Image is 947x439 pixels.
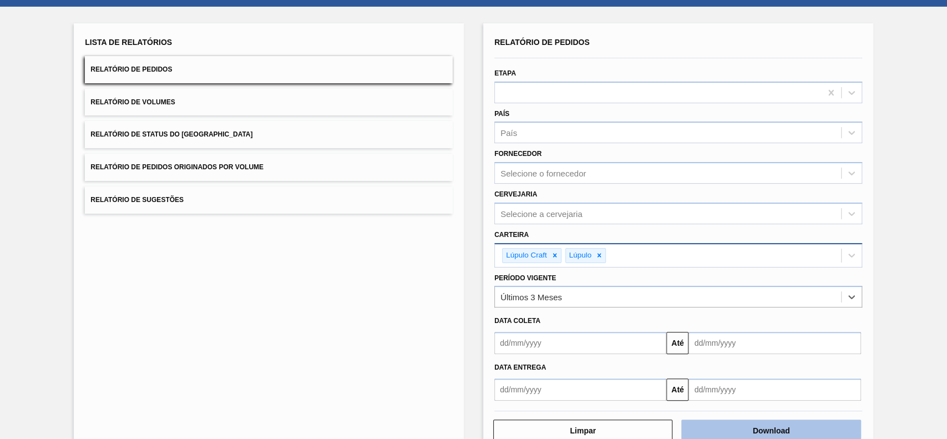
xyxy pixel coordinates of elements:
span: Relatório de Pedidos [90,65,172,73]
button: Relatório de Volumes [85,89,453,116]
span: Relatório de Status do [GEOGRAPHIC_DATA] [90,130,252,138]
span: Relatório de Pedidos [494,38,590,47]
span: Data coleta [494,317,540,325]
div: Lúpulo Craft [503,249,549,263]
span: Relatório de Pedidos Originados por Volume [90,163,264,171]
input: dd/mm/yyyy [494,332,666,354]
div: País [500,128,517,138]
label: Período Vigente [494,274,556,282]
span: Data entrega [494,364,546,371]
label: Etapa [494,69,516,77]
input: dd/mm/yyyy [688,379,860,401]
div: Últimos 3 Meses [500,292,562,302]
button: Relatório de Pedidos Originados por Volume [85,154,453,181]
div: Lúpulo [566,249,594,263]
div: Selecione o fornecedor [500,169,586,178]
input: dd/mm/yyyy [688,332,860,354]
button: Até [666,332,688,354]
button: Relatório de Pedidos [85,56,453,83]
span: Relatório de Volumes [90,98,175,106]
button: Relatório de Sugestões [85,186,453,214]
button: Relatório de Status do [GEOGRAPHIC_DATA] [85,121,453,148]
div: Selecione a cervejaria [500,209,583,218]
span: Relatório de Sugestões [90,196,184,204]
label: País [494,110,509,118]
label: Fornecedor [494,150,541,158]
label: Cervejaria [494,190,537,198]
span: Lista de Relatórios [85,38,172,47]
input: dd/mm/yyyy [494,379,666,401]
button: Até [666,379,688,401]
label: Carteira [494,231,529,239]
